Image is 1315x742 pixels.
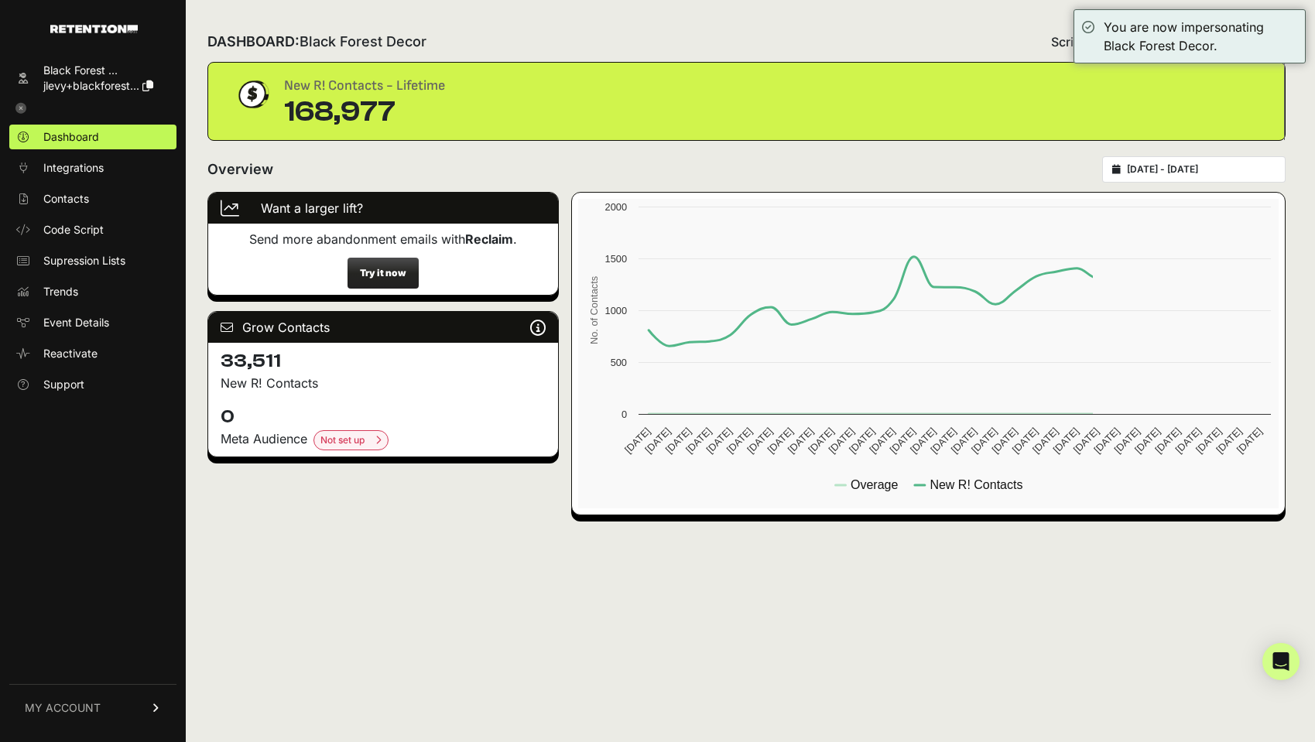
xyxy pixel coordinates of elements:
text: [DATE] [1193,426,1224,456]
p: Send more abandonment emails with . [221,230,546,248]
text: 1000 [604,305,626,316]
text: [DATE] [1152,426,1183,456]
div: Black Forest ... [43,63,153,78]
text: [DATE] [765,426,795,456]
text: [DATE] [826,426,856,456]
div: Open Intercom Messenger [1262,643,1300,680]
text: [DATE] [1173,426,1203,456]
span: Dashboard [43,129,99,145]
text: [DATE] [806,426,836,456]
text: [DATE] [683,426,714,456]
text: [DATE] [1091,426,1122,456]
a: Black Forest ... jlevy+blackforest... [9,58,176,98]
h4: 0 [221,405,546,429]
text: [DATE] [704,426,734,456]
span: Script status [1051,32,1125,51]
span: Support [43,377,84,392]
span: Black Forest Decor [300,33,426,50]
text: [DATE] [989,426,1019,456]
h4: 33,511 [221,349,546,374]
span: jlevy+blackforest... [43,79,139,92]
text: New R! Contacts [930,478,1022,491]
text: [DATE] [908,426,938,456]
text: [DATE] [1009,426,1039,456]
text: 500 [610,357,626,368]
div: You are now impersonating Black Forest Decor. [1104,18,1297,55]
img: dollar-coin-05c43ed7efb7bc0c12610022525b4bbbb207c7efeef5aecc26f025e68dcafac9.png [233,75,272,114]
img: Retention.com [50,25,138,33]
text: No. of Contacts [587,276,599,344]
a: Supression Lists [9,248,176,273]
text: 0 [622,409,627,420]
span: Supression Lists [43,253,125,268]
a: Contacts [9,186,176,211]
a: Code Script [9,217,176,242]
a: Reactivate [9,341,176,366]
text: [DATE] [1111,426,1142,456]
text: [DATE] [745,426,775,456]
span: Integrations [43,160,104,176]
text: [DATE] [1030,426,1060,456]
text: [DATE] [724,426,754,456]
h2: Overview [207,159,273,180]
a: Support [9,372,176,397]
div: Want a larger lift? [208,193,558,224]
text: [DATE] [928,426,958,456]
div: 168,977 [284,97,445,128]
text: [DATE] [948,426,978,456]
text: [DATE] [622,426,652,456]
text: Overage [851,478,898,491]
div: New R! Contacts - Lifetime [284,75,445,97]
text: [DATE] [663,426,693,456]
text: [DATE] [887,426,917,456]
text: [DATE] [1214,426,1244,456]
strong: Reclaim [465,231,513,247]
span: Event Details [43,315,109,330]
span: Trends [43,284,78,299]
text: [DATE] [1234,426,1264,456]
h2: DASHBOARD: [207,31,426,53]
div: Grow Contacts [208,312,558,343]
text: [DATE] [642,426,673,456]
span: Contacts [43,191,89,207]
a: Event Details [9,310,176,335]
p: New R! Contacts [221,374,546,392]
a: Dashboard [9,125,176,149]
a: Integrations [9,156,176,180]
span: Code Script [43,222,104,238]
text: [DATE] [867,426,897,456]
text: [DATE] [1050,426,1080,456]
span: MY ACCOUNT [25,700,101,716]
text: [DATE] [786,426,816,456]
a: MY ACCOUNT [9,684,176,731]
span: Reactivate [43,346,98,361]
text: 2000 [604,201,626,213]
strong: Try it now [360,267,406,279]
text: [DATE] [969,426,999,456]
a: Trends [9,279,176,304]
text: [DATE] [1070,426,1101,456]
text: [DATE] [847,426,877,456]
text: 1500 [604,253,626,265]
text: [DATE] [1132,426,1163,456]
div: Meta Audience [221,429,546,450]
